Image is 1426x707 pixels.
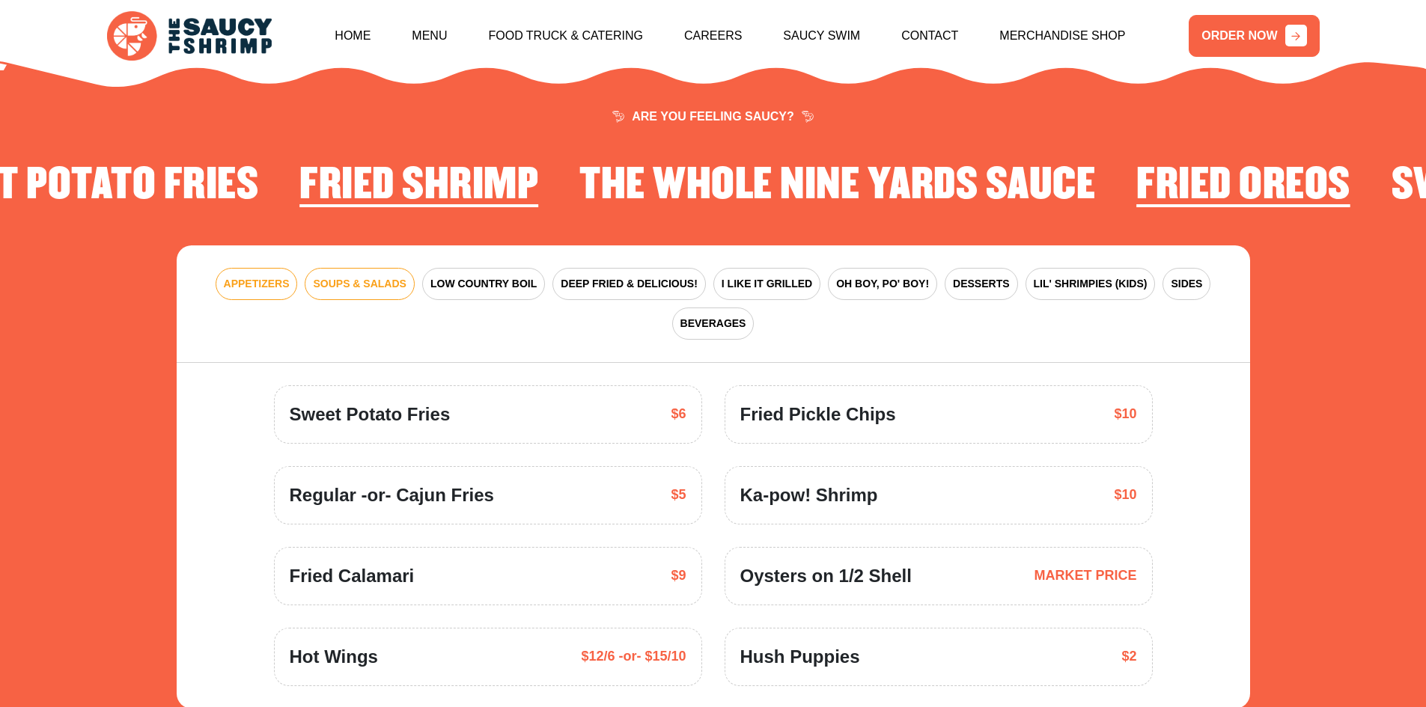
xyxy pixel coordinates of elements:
button: LOW COUNTRY BOIL [422,268,545,300]
span: Regular -or- Cajun Fries [290,482,494,509]
span: LOW COUNTRY BOIL [430,276,537,292]
h2: The Whole Nine Yards Sauce [579,162,1095,209]
span: Hot Wings [290,643,378,670]
a: Home [335,4,371,68]
button: OH BOY, PO' BOY! [828,268,937,300]
h2: Fried Oreos [1136,162,1350,209]
span: $9 [671,566,686,586]
span: Fried Pickle Chips [740,401,896,428]
span: SOUPS & SALADS [313,276,406,292]
li: 1 of 4 [299,162,538,215]
a: Food Truck & Catering [488,4,643,68]
button: SIDES [1163,268,1210,300]
button: SOUPS & SALADS [305,268,414,300]
button: DESSERTS [945,268,1017,300]
span: Hush Puppies [740,643,860,670]
span: LIL' SHRIMPIES (KIDS) [1034,276,1148,292]
span: APPETIZERS [224,276,290,292]
a: Careers [684,4,742,68]
span: OH BOY, PO' BOY! [836,276,929,292]
button: LIL' SHRIMPIES (KIDS) [1026,268,1156,300]
a: Merchandise Shop [999,4,1125,68]
span: MARKET PRICE [1034,566,1136,586]
a: ORDER NOW [1189,15,1319,57]
a: Contact [901,4,958,68]
span: $6 [671,404,686,424]
span: $12/6 -or- $15/10 [581,646,686,667]
span: I LIKE IT GRILLED [722,276,812,292]
button: DEEP FRIED & DELICIOUS! [552,268,706,300]
span: BEVERAGES [680,316,746,331]
span: Fried Calamari [290,563,415,590]
span: $10 [1114,404,1136,424]
a: Saucy Swim [783,4,860,68]
button: BEVERAGES [672,307,755,340]
span: $5 [671,485,686,505]
span: Sweet Potato Fries [290,401,451,428]
span: DEEP FRIED & DELICIOUS! [561,276,698,292]
span: ARE YOU FEELING SAUCY? [612,111,814,123]
span: Ka-pow! Shrimp [740,482,878,509]
button: I LIKE IT GRILLED [713,268,820,300]
li: 2 of 4 [579,162,1095,215]
li: 3 of 4 [1136,162,1350,215]
span: $10 [1114,485,1136,505]
button: APPETIZERS [216,268,298,300]
h2: Fried Shrimp [299,162,538,209]
span: $2 [1121,646,1136,667]
img: logo [107,11,272,61]
span: SIDES [1171,276,1202,292]
span: DESSERTS [953,276,1009,292]
a: Menu [412,4,447,68]
span: Oysters on 1/2 Shell [740,563,912,590]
